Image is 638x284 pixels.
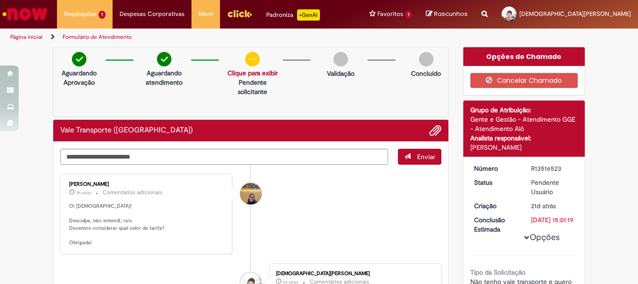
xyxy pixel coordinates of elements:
span: Enviar [417,153,435,161]
img: check-circle-green.png [157,52,171,66]
a: Página inicial [10,33,43,41]
a: Formulário de Atendimento [63,33,132,41]
div: [PERSON_NAME] [470,143,578,152]
span: 3h atrás [76,190,91,196]
dt: Número [467,164,525,173]
p: Oi [DEMOGRAPHIC_DATA]! Desculpa, não entendi, rsrs. Devemos considerar qual valor de tarifa? Obri... [69,203,225,247]
span: 1 [99,11,106,19]
button: Enviar [398,149,441,165]
span: 21d atrás [531,202,556,210]
div: Grupo de Atribuição: [470,105,578,115]
textarea: Digite sua mensagem aqui... [60,149,388,165]
time: 30/09/2025 13:12:30 [76,190,91,196]
dt: Status [467,178,525,187]
img: circle-minus.png [245,52,260,66]
span: Requisições [64,9,97,19]
div: [DEMOGRAPHIC_DATA][PERSON_NAME] [276,271,432,277]
img: click_logo_yellow_360x200.png [227,7,252,21]
span: 1 [405,11,412,19]
small: Comentários adicionais [103,189,163,197]
b: Tipo da Solicitação [470,268,525,277]
div: 10/09/2025 16:19:08 [531,201,574,211]
div: R13516523 [531,164,574,173]
dt: Criação [467,201,525,211]
div: Gente e Gestão - Atendimento GGE - Atendimento Alô [470,115,578,133]
a: Clique para exibir [227,69,278,77]
dt: Conclusão Estimada [467,215,525,234]
div: [PERSON_NAME] [69,182,225,187]
img: ServiceNow [1,5,49,23]
time: 10/09/2025 16:19:08 [531,202,556,210]
img: img-circle-grey.png [419,52,433,66]
p: Validação [327,69,354,78]
p: +GenAi [297,9,320,21]
div: Padroniza [266,9,320,21]
div: Pendente Usuário [531,178,574,197]
p: Concluído [411,69,441,78]
p: Aguardando atendimento [142,68,186,87]
div: Analista responsável: [470,133,578,143]
div: Amanda De Campos Gomes Do Nascimento [240,183,262,204]
span: More [198,9,213,19]
ul: Trilhas de página [7,29,418,46]
img: check-circle-green.png [72,52,86,66]
a: Rascunhos [426,10,468,19]
button: Cancelar Chamado [470,73,578,88]
span: Rascunhos [434,9,468,18]
p: Aguardando Aprovação [57,68,101,87]
img: img-circle-grey.png [333,52,348,66]
span: Favoritos [377,9,403,19]
button: Adicionar anexos [429,124,441,137]
span: [DEMOGRAPHIC_DATA][PERSON_NAME] [519,10,631,18]
h2: Vale Transporte (VT) Histórico de tíquete [60,126,193,135]
div: Opções do Chamado [463,47,585,66]
span: Despesas Corporativas [120,9,184,19]
div: [DATE] 15:01:19 [531,215,574,225]
p: Pendente solicitante [227,78,278,96]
